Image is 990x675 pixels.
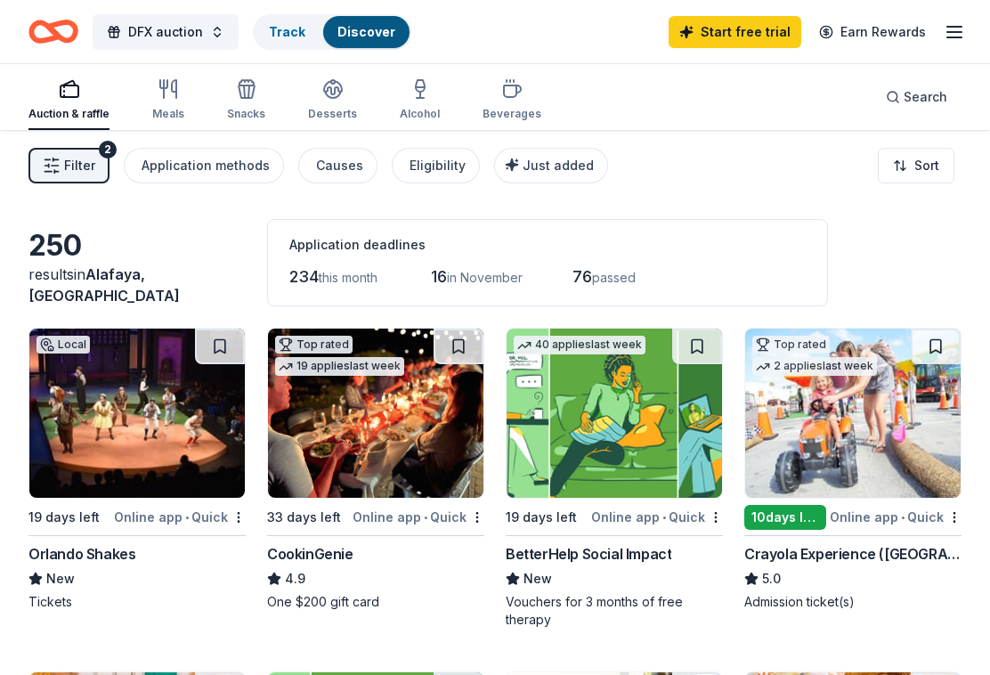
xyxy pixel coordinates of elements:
[114,506,246,528] div: Online app Quick
[28,71,110,130] button: Auction & raffle
[269,24,305,39] a: Track
[99,141,117,159] div: 2
[185,510,189,525] span: •
[289,234,806,256] div: Application deadlines
[353,506,484,528] div: Online app Quick
[29,329,245,498] img: Image for Orlando Shakes
[267,507,341,528] div: 33 days left
[592,270,636,285] span: passed
[523,158,594,173] span: Just added
[872,79,962,115] button: Search
[669,16,801,48] a: Start free trial
[506,328,723,629] a: Image for BetterHelp Social Impact40 applieslast week19 days leftOnline app•QuickBetterHelp Socia...
[808,16,937,48] a: Earn Rewards
[319,270,377,285] span: this month
[744,543,962,565] div: Crayola Experience ([GEOGRAPHIC_DATA])
[46,568,75,590] span: New
[316,155,363,176] div: Causes
[744,328,962,611] a: Image for Crayola Experience (Orlando)Top rated2 applieslast week10days leftOnline app•QuickCrayo...
[285,568,305,590] span: 4.9
[227,107,265,121] div: Snacks
[410,155,466,176] div: Eligibility
[392,148,480,183] button: Eligibility
[914,155,939,176] span: Sort
[494,148,608,183] button: Just added
[93,14,239,50] button: DFX auction
[298,148,377,183] button: Causes
[752,357,877,376] div: 2 applies last week
[904,86,947,108] span: Search
[514,336,645,354] div: 40 applies last week
[142,155,270,176] div: Application methods
[275,336,353,354] div: Top rated
[28,265,180,305] span: in
[830,506,962,528] div: Online app Quick
[267,543,353,565] div: CookinGenie
[28,264,246,306] div: results
[762,568,781,590] span: 5.0
[662,510,666,525] span: •
[28,11,78,53] a: Home
[308,107,357,121] div: Desserts
[506,593,723,629] div: Vouchers for 3 months of free therapy
[275,357,404,376] div: 19 applies last week
[267,593,484,611] div: One $200 gift card
[591,506,723,528] div: Online app Quick
[289,267,319,286] span: 234
[431,267,447,286] span: 16
[227,71,265,130] button: Snacks
[28,148,110,183] button: Filter2
[152,71,184,130] button: Meals
[483,107,541,121] div: Beverages
[128,21,203,43] span: DFX auction
[424,510,427,525] span: •
[400,71,440,130] button: Alcohol
[507,329,722,498] img: Image for BetterHelp Social Impact
[28,507,100,528] div: 19 days left
[28,593,246,611] div: Tickets
[447,270,523,285] span: in November
[506,507,577,528] div: 19 days left
[572,267,592,286] span: 76
[901,510,905,525] span: •
[28,265,180,305] span: Alafaya, [GEOGRAPHIC_DATA]
[483,71,541,130] button: Beverages
[28,543,135,565] div: Orlando Shakes
[28,107,110,121] div: Auction & raffle
[37,336,90,354] div: Local
[28,328,246,611] a: Image for Orlando ShakesLocal19 days leftOnline app•QuickOrlando ShakesNewTickets
[745,329,961,498] img: Image for Crayola Experience (Orlando)
[878,148,954,183] button: Sort
[267,328,484,611] a: Image for CookinGenieTop rated19 applieslast week33 days leftOnline app•QuickCookinGenie4.9One $2...
[744,593,962,611] div: Admission ticket(s)
[64,155,95,176] span: Filter
[752,336,830,354] div: Top rated
[400,107,440,121] div: Alcohol
[744,505,826,530] div: 10 days left
[124,148,284,183] button: Application methods
[337,24,395,39] a: Discover
[152,107,184,121] div: Meals
[253,14,411,50] button: TrackDiscover
[308,71,357,130] button: Desserts
[28,228,246,264] div: 250
[268,329,483,498] img: Image for CookinGenie
[523,568,552,590] span: New
[506,543,671,565] div: BetterHelp Social Impact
